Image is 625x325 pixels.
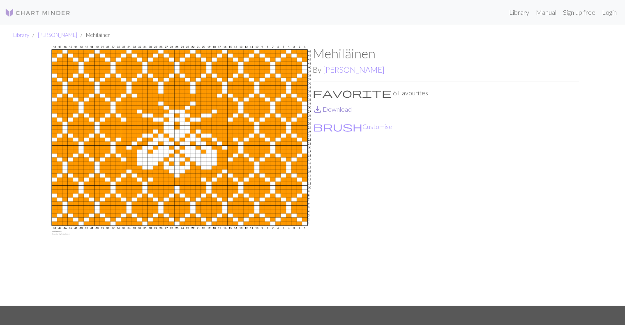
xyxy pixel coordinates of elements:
[313,88,579,98] p: 6 Favourites
[313,46,579,61] h1: Mehiläinen
[313,121,393,132] button: CustomiseCustomise
[13,32,29,38] a: Library
[313,65,579,74] h2: By
[313,122,362,131] i: Customise
[5,8,71,18] img: Logo
[313,88,392,98] i: Favourite
[313,87,392,99] span: favorite
[533,4,560,21] a: Manual
[38,32,77,38] a: [PERSON_NAME]
[506,4,533,21] a: Library
[313,104,323,115] span: save_alt
[599,4,620,21] a: Login
[46,46,313,306] img: Mehiläinen
[77,31,111,39] li: Mehiläinen
[313,121,362,132] span: brush
[313,104,323,114] i: Download
[323,65,385,74] a: [PERSON_NAME]
[560,4,599,21] a: Sign up free
[313,105,352,113] a: DownloadDownload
